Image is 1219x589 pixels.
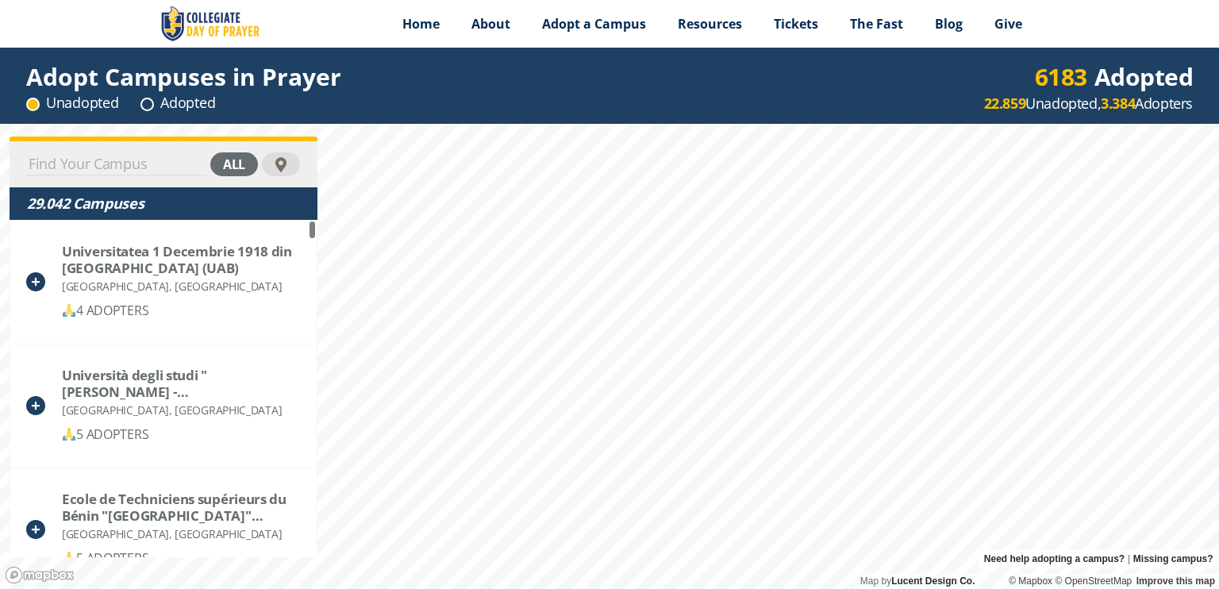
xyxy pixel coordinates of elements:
a: Blog [919,4,979,44]
a: Mapbox [1009,576,1052,587]
div: 29.042 Campuses [27,194,300,214]
div: [GEOGRAPHIC_DATA], [GEOGRAPHIC_DATA] [62,276,300,296]
span: Tickets [774,15,818,33]
div: 5 ADOPTERS [62,549,300,568]
div: [GEOGRAPHIC_DATA], [GEOGRAPHIC_DATA] [62,524,300,544]
div: Unadopted, Adopters [984,94,1193,114]
a: The Fast [834,4,919,44]
div: 6183 [1035,67,1087,87]
div: Università degli studi "Gabriele d'Annunzio" Chieti - Pescara (Ud'A) [62,367,300,400]
a: Adopt a Campus [526,4,662,44]
a: Need help adopting a campus? [984,549,1125,568]
a: OpenStreetMap [1055,576,1132,587]
a: Improve this map [1136,576,1215,587]
a: Resources [662,4,758,44]
input: Find Your Campus [27,153,206,175]
span: Resources [678,15,742,33]
a: Give [979,4,1038,44]
a: Lucent Design Co. [891,576,975,587]
a: Home [386,4,456,44]
a: About [456,4,526,44]
div: Ecole de Techniciens supérieurs du Bénin "Université de La Grace" (ECO.TE.S Bénin) [62,491,300,524]
a: Tickets [758,4,834,44]
span: Adopt a Campus [542,15,646,33]
div: [GEOGRAPHIC_DATA], [GEOGRAPHIC_DATA] [62,400,300,420]
span: The Fast [850,15,903,33]
span: About [471,15,510,33]
div: Map by [854,573,981,589]
img: 🙏 [63,552,75,564]
div: Adopted [140,93,215,113]
span: Give [994,15,1022,33]
div: all [210,152,258,176]
img: 🙏 [63,304,75,317]
span: Blog [935,15,963,33]
div: 4 ADOPTERS [62,301,300,321]
div: | [978,549,1219,568]
div: Adopt Campuses in Prayer [26,67,341,87]
strong: 22.859 [984,94,1026,113]
strong: 3.384 [1101,94,1135,113]
div: Universitatea 1 Decembrie 1918 din Alba Iulia (UAB) [62,243,300,276]
div: Unadopted [26,93,118,113]
div: Adopted [1035,67,1194,87]
a: Mapbox logo [5,566,75,584]
a: Missing campus? [1133,549,1213,568]
div: 5 ADOPTERS [62,425,300,445]
span: Home [402,15,440,33]
img: 🙏 [63,428,75,441]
